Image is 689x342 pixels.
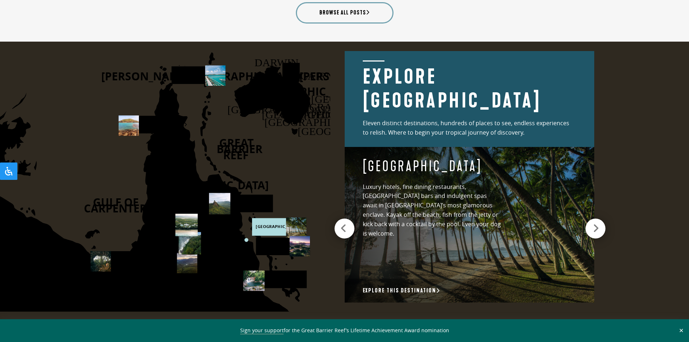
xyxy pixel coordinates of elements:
text: REEF [223,148,248,162]
h4: [GEOGRAPHIC_DATA] [363,158,501,175]
button: Close [677,327,685,334]
text: GULF OF [93,195,138,210]
text: PENINSULA [158,184,220,199]
a: Browse all posts [296,2,394,24]
text: [GEOGRAPHIC_DATA] [227,104,338,115]
a: Explore this destination [363,287,440,295]
p: Luxury hotels, fine dining restaurants, [GEOGRAPHIC_DATA] bars and indulgent spas await in [GEOGR... [363,182,501,238]
text: [GEOGRAPHIC_DATA] [264,116,375,128]
text: [GEOGRAPHIC_DATA] [298,125,408,137]
span: for the Great Barrier Reef’s Lifetime Achievement Award nomination [240,327,449,334]
text: GREAT [219,135,254,150]
text: [GEOGRAPHIC_DATA] [251,84,361,99]
p: Eleven distinct destinations, hundreds of places to see, endless experiences to relish. Where to ... [363,119,576,138]
text: [GEOGRAPHIC_DATA] [311,93,422,105]
text: DARWIN [254,56,298,68]
text: BARRIER [217,142,263,156]
text: [GEOGRAPHIC_DATA] [158,178,268,193]
text: [GEOGRAPHIC_DATA] [262,108,373,120]
text: [PERSON_NAME][GEOGRAPHIC_DATA][PERSON_NAME] [101,69,387,84]
text: CARPENTERIA [84,201,158,216]
h2: Explore [GEOGRAPHIC_DATA] [363,60,576,113]
text: [GEOGRAPHIC_DATA] [283,101,394,113]
svg: Open Accessibility Panel [4,167,13,176]
a: Sign your support [240,327,284,334]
